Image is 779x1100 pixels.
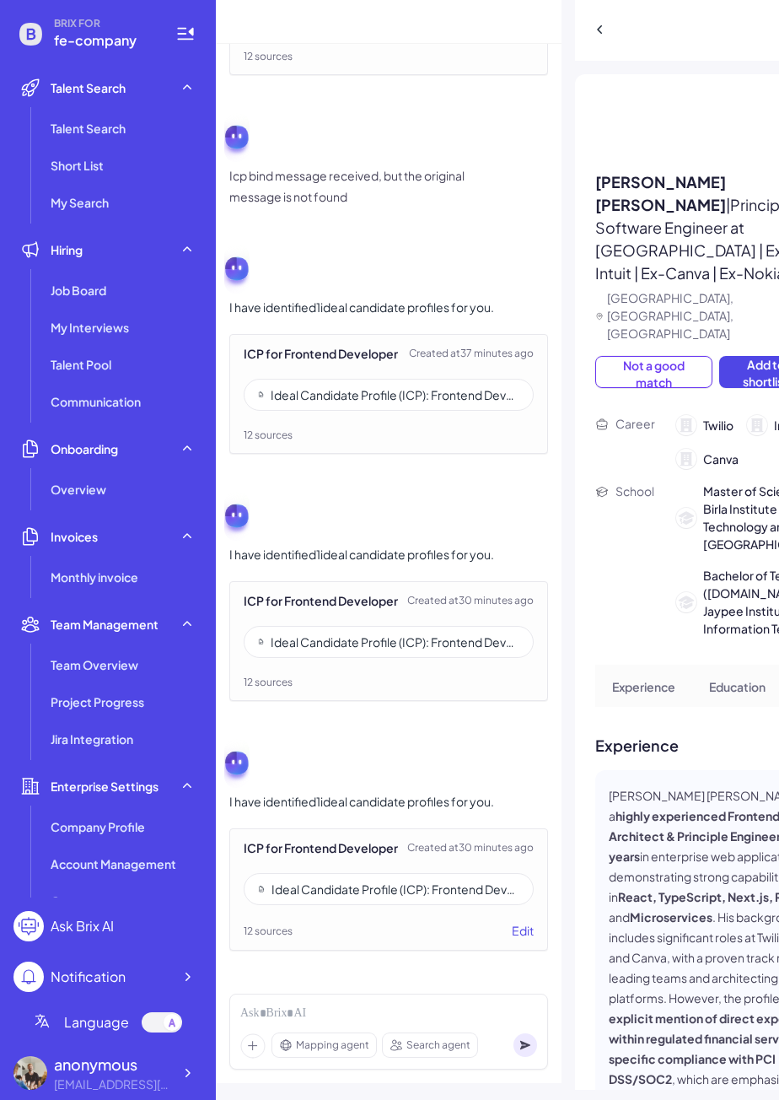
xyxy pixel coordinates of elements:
[612,678,675,696] p: Experience
[51,916,114,936] div: Ask Brix AI
[54,1053,172,1076] div: anonymous
[244,345,398,362] div: ICP for Frontend Developer
[244,675,293,690] span: 12 sources
[271,386,519,403] div: Ideal Candidate Profile (ICP): Frontend Developer – Financial Services (5+ Years Experience) i th...
[244,592,398,609] div: ICP for Frontend Developer
[271,881,519,898] div: Ideal Candidate Profile (ICP): Frontend Developer – Financial Services (5+ Years Experience)
[296,1038,369,1053] span: Mapping agent
[229,165,516,207] p: Icp bind message received, but the original message is not found
[51,528,98,545] span: Invoices
[407,593,534,608] span: Created at 30 minutes ago
[703,450,739,468] span: Canva
[54,30,155,51] span: fe-company
[51,693,144,710] span: Project Progress
[51,481,106,498] span: Overview
[51,319,129,336] span: My Interviews
[244,924,293,939] span: 12 sources
[51,194,109,211] span: My Search
[51,356,111,373] span: Talent Pool
[51,967,126,987] div: Notification
[244,428,293,443] span: 12 sources
[51,282,106,299] span: Job Board
[54,1076,172,1093] div: fe-test@joinbrix.com
[51,892,108,909] span: Contracts
[630,909,712,925] strong: Microservices
[709,678,766,696] p: Education
[229,297,548,317] div: I have identified 1 ideal candidate profiles for you.
[51,440,118,457] span: Onboarding
[703,417,733,434] span: Twilio
[615,483,654,500] p: School
[51,569,138,585] span: Monthly invoice
[229,791,548,812] div: I have identified 1 ideal candidate profiles for you.
[615,415,655,433] p: Career
[51,818,145,835] span: Company Profile
[406,1038,470,1053] span: Search agent
[229,544,548,564] div: I have identified 1 ideal candidate profiles for you.
[51,241,83,258] span: Hiring
[51,393,141,410] span: Communication
[409,346,534,361] span: Created at 37 minutes ago
[271,634,519,650] div: Ideal Candidate Profile (ICP): Frontend Developer – Financial Services (5+ Years Experience) i th...
[244,839,398,856] div: ICP for Frontend Developer
[512,922,534,940] button: Edit
[407,840,534,855] span: Created at 30 minutes ago
[595,356,712,388] button: Not a good match
[51,157,104,174] span: Short List
[13,1056,47,1090] img: 5ed69bc05bf8448c9af6ae11bb833557.webp
[51,731,133,747] span: Jira Integration
[51,616,158,633] span: Team Management
[595,172,726,214] span: [PERSON_NAME] [PERSON_NAME]
[51,79,126,96] span: Talent Search
[51,656,138,673] span: Team Overview
[51,120,126,137] span: Talent Search
[244,49,293,64] span: 12 sources
[51,778,158,795] span: Enterprise Settings
[54,17,155,30] span: BRIX FOR
[51,855,176,872] span: Account Management
[623,358,685,390] span: Not a good match
[64,1012,129,1033] span: Language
